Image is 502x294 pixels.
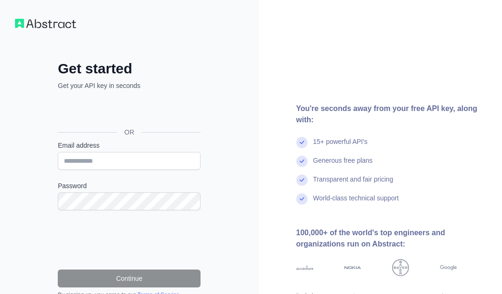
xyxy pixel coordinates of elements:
div: World-class technical support [313,193,399,212]
iframe: reCAPTCHA [58,222,201,258]
div: Generous free plans [313,156,373,175]
div: Transparent and fair pricing [313,175,394,193]
p: Get your API key in seconds [58,81,201,90]
div: 15+ powerful API's [313,137,368,156]
button: Continue [58,270,201,287]
img: check mark [296,175,308,186]
img: Workflow [15,19,76,28]
img: check mark [296,137,308,148]
iframe: Sign in with Google Button [53,101,203,121]
h2: Get started [58,60,201,77]
span: OR [117,127,142,137]
div: 100,000+ of the world's top engineers and organizations run on Abstract: [296,227,487,250]
label: Password [58,181,201,191]
div: You're seconds away from your free API key, along with: [296,103,487,126]
img: google [440,259,457,276]
img: accenture [296,259,313,276]
img: check mark [296,156,308,167]
label: Email address [58,141,201,150]
img: check mark [296,193,308,205]
img: nokia [344,259,361,276]
img: bayer [392,259,409,276]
